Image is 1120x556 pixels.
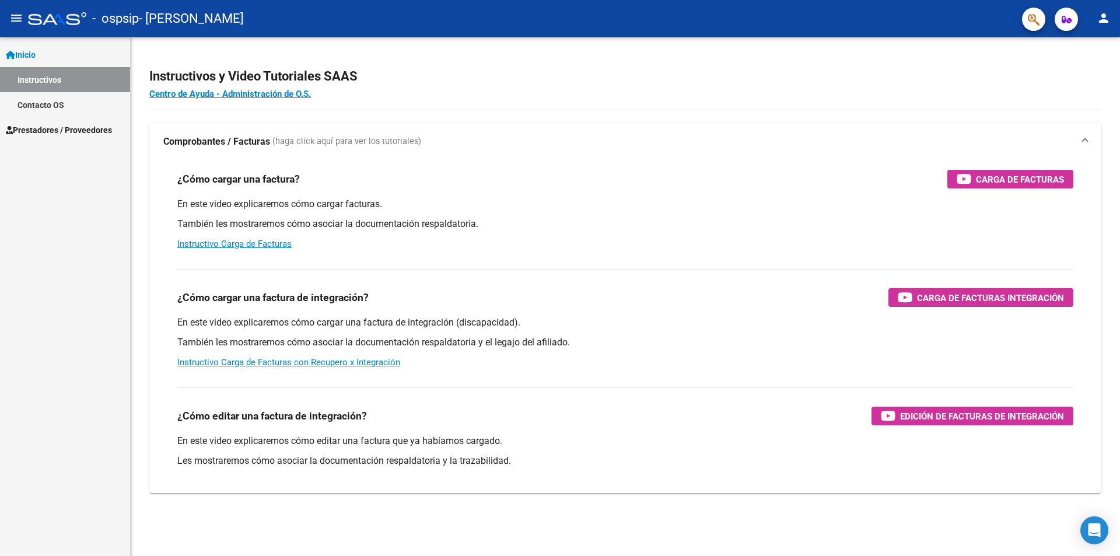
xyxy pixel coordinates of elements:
span: Prestadores / Proveedores [6,124,112,137]
span: Edición de Facturas de integración [900,409,1064,424]
p: Les mostraremos cómo asociar la documentación respaldatoria y la trazabilidad. [177,454,1073,467]
span: Carga de Facturas Integración [917,291,1064,305]
button: Edición de Facturas de integración [871,407,1073,425]
h2: Instructivos y Video Tutoriales SAAS [149,65,1101,88]
div: Open Intercom Messenger [1080,516,1108,544]
strong: Comprobantes / Facturas [163,135,270,148]
p: En este video explicaremos cómo editar una factura que ya habíamos cargado. [177,435,1073,447]
p: También les mostraremos cómo asociar la documentación respaldatoria y el legajo del afiliado. [177,336,1073,349]
span: Inicio [6,48,36,61]
h3: ¿Cómo cargar una factura de integración? [177,289,369,306]
p: En este video explicaremos cómo cargar una factura de integración (discapacidad). [177,316,1073,329]
a: Centro de Ayuda - Administración de O.S. [149,89,311,99]
span: - ospsip [92,6,139,32]
button: Carga de Facturas [947,170,1073,188]
p: En este video explicaremos cómo cargar facturas. [177,198,1073,211]
a: Instructivo Carga de Facturas [177,239,292,249]
mat-icon: person [1097,11,1111,25]
a: Instructivo Carga de Facturas con Recupero x Integración [177,357,400,368]
div: Comprobantes / Facturas (haga click aquí para ver los tutoriales) [149,160,1101,493]
span: Carga de Facturas [976,172,1064,187]
h3: ¿Cómo editar una factura de integración? [177,408,367,424]
span: - [PERSON_NAME] [139,6,244,32]
p: También les mostraremos cómo asociar la documentación respaldatoria. [177,218,1073,230]
mat-expansion-panel-header: Comprobantes / Facturas (haga click aquí para ver los tutoriales) [149,123,1101,160]
span: (haga click aquí para ver los tutoriales) [272,135,421,148]
mat-icon: menu [9,11,23,25]
button: Carga de Facturas Integración [888,288,1073,307]
h3: ¿Cómo cargar una factura? [177,171,300,187]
